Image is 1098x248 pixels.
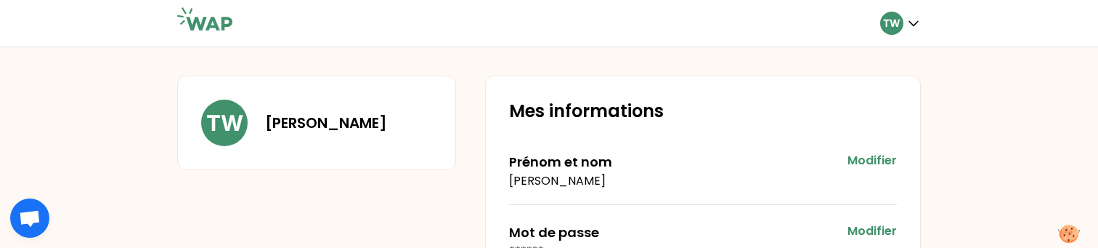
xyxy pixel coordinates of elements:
button: Modifier [847,152,897,169]
h3: [PERSON_NAME] [265,113,387,133]
button: TW [880,12,921,35]
p: TW [883,16,900,31]
label: Mot de passe [509,223,599,241]
p: [PERSON_NAME] [509,172,833,190]
button: Modifier [847,223,897,240]
a: Ouvrir le chat [10,199,49,238]
p: TW [206,110,243,136]
label: Prénom et nom [509,153,612,171]
h2: Mes informations [509,100,897,123]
